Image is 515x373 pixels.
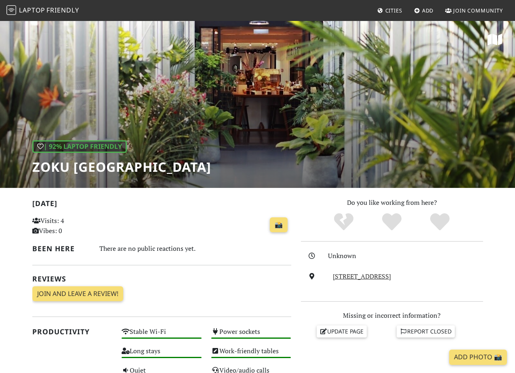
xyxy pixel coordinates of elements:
span: Join Community [453,7,503,14]
a: Add [411,3,437,18]
div: | 92% Laptop Friendly [32,140,127,153]
div: There are no public reactions yet. [99,243,291,254]
div: No [320,212,368,232]
span: Friendly [46,6,79,15]
span: Add [422,7,434,14]
div: Work-friendly tables [206,345,296,365]
h2: Reviews [32,275,291,283]
div: Yes [368,212,416,232]
a: [STREET_ADDRESS] [333,272,391,281]
a: Join Community [442,3,506,18]
h2: Been here [32,244,90,253]
div: Unknown [328,251,488,261]
a: 📸 [270,217,288,233]
div: Power sockets [206,326,296,345]
p: Visits: 4 Vibes: 0 [32,216,112,236]
a: Join and leave a review! [32,286,123,302]
a: LaptopFriendly LaptopFriendly [6,4,79,18]
div: Long stays [117,345,206,365]
a: Cities [374,3,406,18]
img: LaptopFriendly [6,5,16,15]
div: Stable Wi-Fi [117,326,206,345]
h1: Zoku [GEOGRAPHIC_DATA] [32,159,211,175]
a: Add Photo 📸 [449,350,507,365]
div: Definitely! [416,212,464,232]
p: Missing or incorrect information? [301,310,483,321]
a: Update page [317,325,367,338]
span: Cities [385,7,402,14]
span: Laptop [19,6,45,15]
h2: [DATE] [32,199,291,211]
h2: Productivity [32,327,112,336]
a: Report closed [397,325,455,338]
p: Do you like working from here? [301,198,483,208]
